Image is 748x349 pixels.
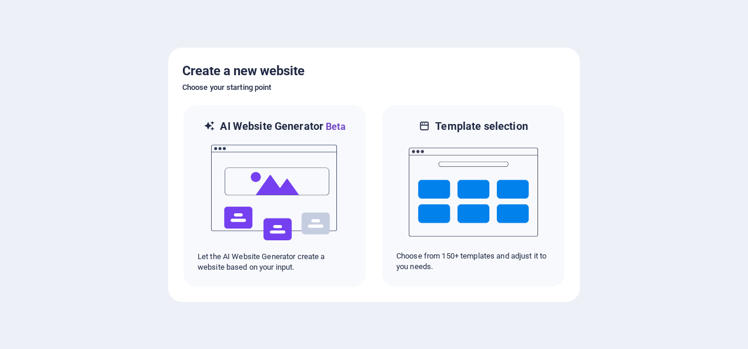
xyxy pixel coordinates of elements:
[381,104,566,288] div: Template selectionChoose from 150+ templates and adjust it to you needs.
[182,62,566,80] h5: Create a new website
[182,104,367,288] div: AI Website GeneratorBetaaiLet the AI Website Generator create a website based on your input.
[220,119,345,134] h6: AI Website Generator
[210,134,339,251] img: ai
[323,121,346,132] span: Beta
[396,251,550,272] p: Choose from 150+ templates and adjust it to you needs.
[182,80,566,95] h6: Choose your starting point
[198,251,352,273] p: Let the AI Website Generator create a website based on your input.
[435,119,527,133] h6: Template selection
